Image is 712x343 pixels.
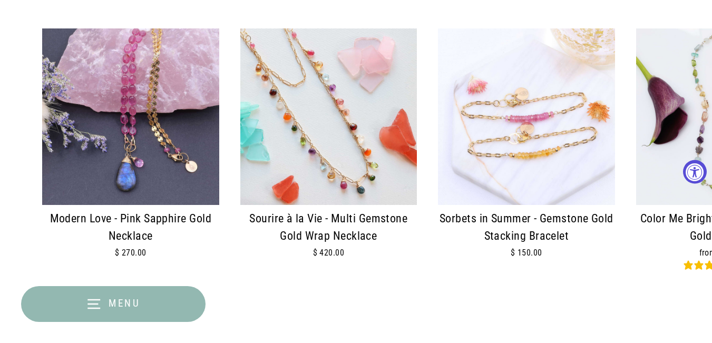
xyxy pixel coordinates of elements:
img: Modern Love - Pink Sapphire Gold Necklace main image | Breathe Autumn Rain Artisan Jewelry [42,28,219,205]
button: Accessibility Widget, click to open [683,160,707,183]
img: Sourire à la Vie - Multi Gemstone Gold Wrap Necklace main image | Breathe Autumn Rain Artisan Jew... [240,28,417,205]
div: Sorbets in Summer - Gemstone Gold Stacking Bracelet [438,210,615,245]
div: Modern Love - Pink Sapphire Gold Necklace [42,210,219,245]
span: Menu [109,297,141,309]
span: $ 270.00 [115,248,147,258]
div: Sourire à la Vie - Multi Gemstone Gold Wrap Necklace [240,210,417,245]
a: Sorbets in Summer - Gemstone Gold Stacking Bracelet main image | Breathe Autumn Rain Artisan Jewe... [438,28,615,272]
a: Sourire à la Vie - Multi Gemstone Gold Wrap Necklace main image | Breathe Autumn Rain Artisan Jew... [240,28,417,272]
button: Menu [21,286,206,322]
img: Sorbets in Summer - Gemstone Gold Stacking Bracelet main image | Breathe Autumn Rain Artisan Jewelry [438,28,615,205]
span: $ 420.00 [313,248,345,258]
a: Modern Love - Pink Sapphire Gold Necklace main image | Breathe Autumn Rain Artisan Jewelry Modern... [42,28,219,272]
span: $ 150.00 [511,248,542,258]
